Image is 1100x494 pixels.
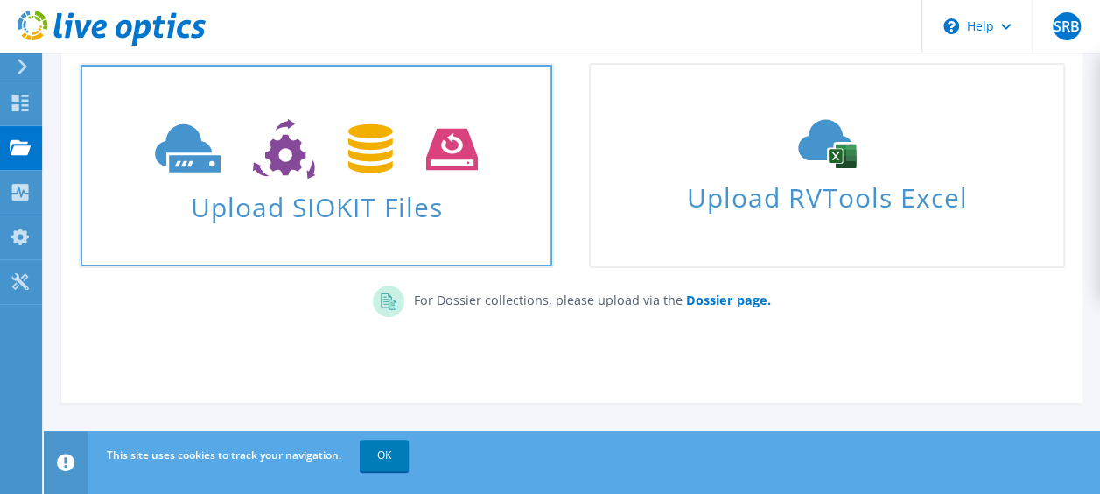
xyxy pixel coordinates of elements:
a: Dossier page. [682,292,770,308]
p: For Dossier collections, please upload via the [404,286,770,310]
span: This site uses cookies to track your navigation. [107,448,341,462]
span: Upload RVTools Excel [591,174,1062,212]
a: Upload RVTools Excel [589,63,1064,268]
b: Dossier page. [685,292,770,308]
svg: \n [943,18,959,34]
a: OK [360,440,409,471]
span: SRB [1053,12,1081,40]
a: Upload SIOKIT Files [79,63,554,268]
span: Upload SIOKIT Files [81,183,552,221]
